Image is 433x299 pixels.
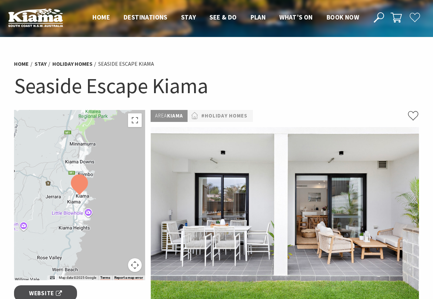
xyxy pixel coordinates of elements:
[92,13,110,21] span: Home
[16,271,38,280] img: Google
[181,13,196,21] span: Stay
[52,60,92,67] a: Holiday Homes
[98,60,154,68] li: Seaside Escape Kiama
[155,112,167,119] span: Area
[14,60,29,67] a: Home
[279,13,313,21] span: What’s On
[59,276,96,279] span: Map data ©2025 Google
[209,13,237,21] span: See & Do
[29,289,62,298] span: Website
[114,276,143,280] a: Report a map error
[86,12,366,23] nav: Main Menu
[151,110,188,122] p: Kiama
[327,13,359,21] span: Book now
[14,72,419,100] h1: Seaside Escape Kiama
[201,112,247,120] a: #Holiday Homes
[8,8,63,27] img: Kiama Logo
[16,271,38,280] a: Open this area in Google Maps (opens a new window)
[100,276,110,280] a: Terms (opens in new tab)
[251,13,266,21] span: Plan
[124,13,167,21] span: Destinations
[35,60,47,67] a: Stay
[128,258,142,272] button: Map camera controls
[50,275,55,280] button: Keyboard shortcuts
[128,113,142,127] button: Toggle fullscreen view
